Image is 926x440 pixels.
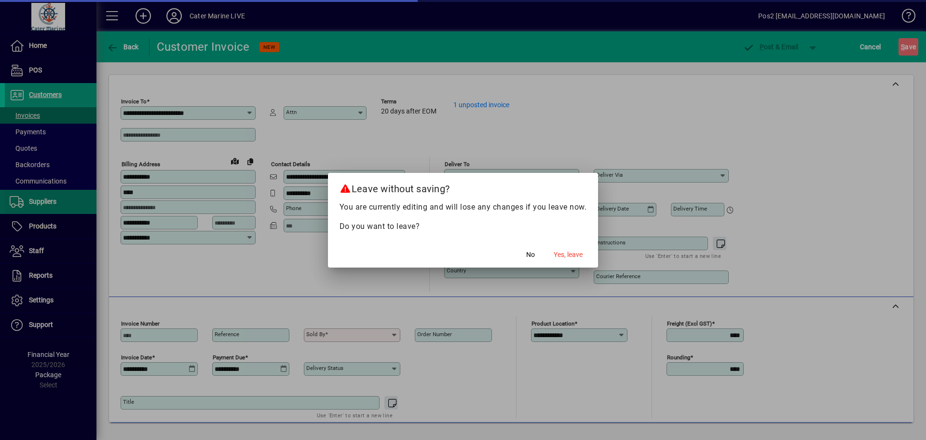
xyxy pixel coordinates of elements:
[554,250,583,260] span: Yes, leave
[340,221,587,232] p: Do you want to leave?
[515,246,546,264] button: No
[328,173,599,201] h2: Leave without saving?
[526,250,535,260] span: No
[340,201,587,213] p: You are currently editing and will lose any changes if you leave now.
[550,246,586,264] button: Yes, leave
